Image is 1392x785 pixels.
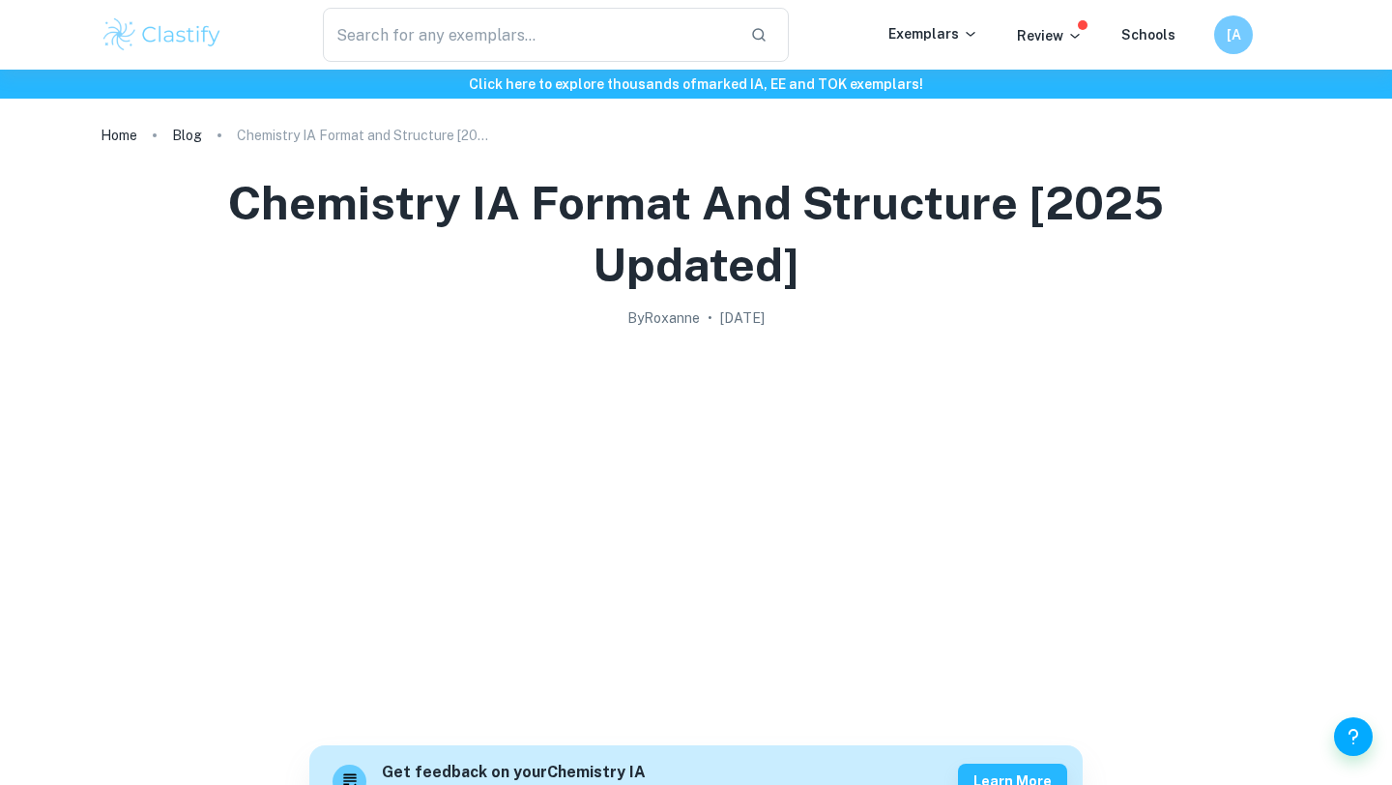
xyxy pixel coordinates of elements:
[1017,25,1083,46] p: Review
[627,307,700,329] h2: By Roxanne
[1121,27,1175,43] a: Schools
[708,307,712,329] p: •
[720,307,765,329] h2: [DATE]
[888,23,978,44] p: Exemplars
[101,15,223,54] img: Clastify logo
[1214,15,1253,54] button: [A
[101,122,137,149] a: Home
[4,73,1388,95] h6: Click here to explore thousands of marked IA, EE and TOK exemplars !
[323,8,735,62] input: Search for any exemplars...
[1334,717,1373,756] button: Help and Feedback
[1223,24,1245,45] h6: [A
[124,172,1268,296] h1: Chemistry IA Format and Structure [2025 updated]
[172,122,202,149] a: Blog
[237,125,488,146] p: Chemistry IA Format and Structure [2025 updated]
[382,761,646,785] h6: Get feedback on your Chemistry IA
[309,336,1083,723] img: Chemistry IA Format and Structure [2025 updated] cover image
